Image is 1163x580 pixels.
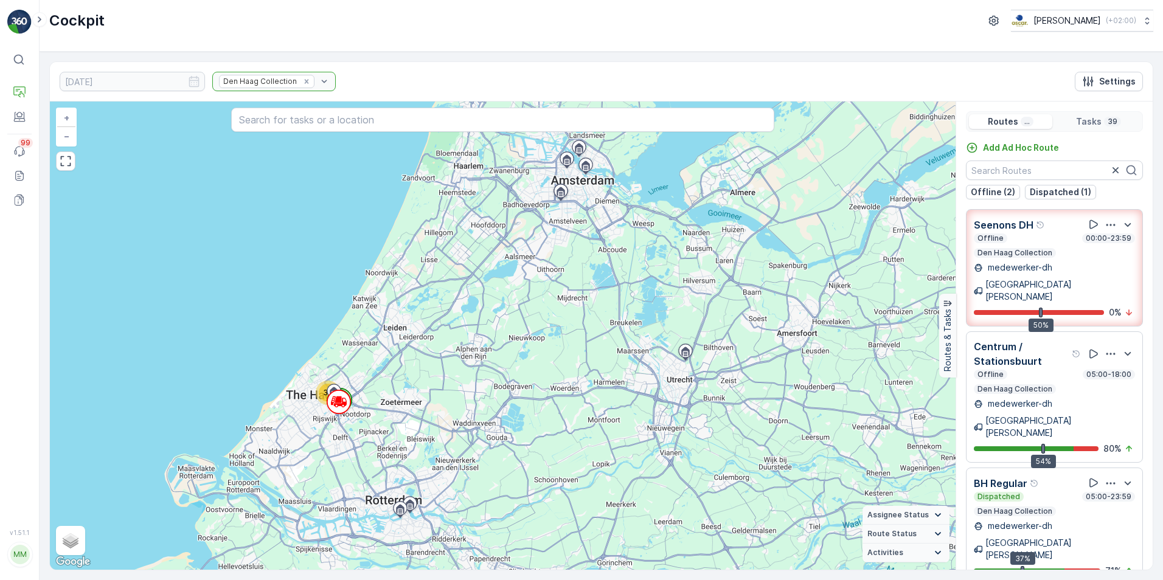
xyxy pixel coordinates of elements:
[867,529,917,539] span: Route Status
[976,384,1054,394] p: Den Haag Collection
[1072,349,1081,359] div: Help Tooltip Icon
[976,492,1021,502] p: Dispatched
[1085,492,1133,502] p: 05:00-23:59
[57,527,84,554] a: Layers
[966,161,1143,180] input: Search Routes
[867,548,903,558] span: Activities
[942,309,954,372] p: Routes & Tasks
[1036,220,1046,230] div: Help Tooltip Icon
[10,545,30,564] div: MM
[1085,370,1133,379] p: 05:00-18:00
[985,398,1052,410] p: medewerker-dh
[985,537,1135,561] p: [GEOGRAPHIC_DATA][PERSON_NAME]
[985,278,1135,303] p: [GEOGRAPHIC_DATA][PERSON_NAME]
[21,138,30,148] p: 99
[863,525,949,544] summary: Route Status
[1105,565,1122,577] p: 71 %
[49,11,105,30] p: Cockpit
[7,539,32,570] button: MM
[867,510,929,520] span: Assignee Status
[1010,552,1035,565] div: 37%
[976,506,1054,516] p: Den Haag Collection
[316,381,340,405] div: 39
[7,529,32,536] span: v 1.51.1
[1103,443,1122,455] p: 80 %
[974,218,1033,232] p: Seenons DH
[64,131,70,141] span: −
[988,116,1018,128] p: Routes
[1029,319,1054,332] div: 50%
[976,233,1005,243] p: Offline
[985,520,1052,532] p: medewerker-dh
[7,139,32,164] a: 99
[974,339,1069,368] p: Centrum / Stationsbuurt
[976,370,1005,379] p: Offline
[1075,72,1143,91] button: Settings
[60,72,205,91] input: dd/mm/yyyy
[966,185,1020,199] button: Offline (2)
[983,142,1059,154] p: Add Ad Hoc Route
[7,10,32,34] img: logo
[985,415,1135,439] p: [GEOGRAPHIC_DATA][PERSON_NAME]
[1011,10,1153,32] button: [PERSON_NAME](+02:00)
[1011,14,1029,27] img: basis-logo_rgb2x.png
[231,108,774,132] input: Search for tasks or a location
[1099,75,1136,88] p: Settings
[57,127,75,145] a: Zoom Out
[1023,117,1031,126] p: ...
[971,186,1015,198] p: Offline (2)
[1106,117,1119,126] p: 39
[966,142,1059,154] a: Add Ad Hoc Route
[1106,16,1136,26] p: ( +02:00 )
[976,248,1054,258] p: Den Haag Collection
[985,261,1052,274] p: medewerker-dh
[1030,478,1040,488] div: Help Tooltip Icon
[1109,306,1122,319] p: 0 %
[64,112,69,123] span: +
[863,506,949,525] summary: Assignee Status
[53,554,93,570] a: Open this area in Google Maps (opens a new window)
[1025,185,1096,199] button: Dispatched (1)
[1033,15,1101,27] p: [PERSON_NAME]
[1076,116,1102,128] p: Tasks
[57,109,75,127] a: Zoom In
[1085,233,1133,243] p: 00:00-23:59
[974,476,1027,491] p: BH Regular
[1030,186,1091,198] p: Dispatched (1)
[1031,455,1056,468] div: 54%
[863,544,949,562] summary: Activities
[53,554,93,570] img: Google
